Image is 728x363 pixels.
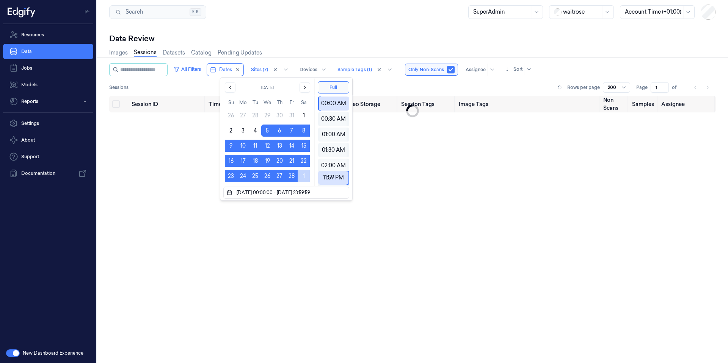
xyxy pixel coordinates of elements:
[3,77,93,92] a: Models
[273,99,286,106] th: Thursday
[318,81,349,93] button: Full
[219,66,232,73] span: Dates
[261,109,273,122] button: Wednesday, January 29th, 2025
[225,140,237,152] button: Sunday, February 9th, 2025, selected
[249,125,261,137] button: Tuesday, February 4th, 2025
[261,125,273,137] button: Wednesday, February 5th, 2025, selected
[261,155,273,167] button: Wednesday, February 19th, 2025, selected
[3,94,93,109] button: Reports
[249,99,261,106] th: Tuesday
[3,149,93,164] a: Support
[122,8,143,16] span: Search
[249,109,261,122] button: Tuesday, January 28th, 2025
[340,96,398,112] th: Video Storage
[273,155,286,167] button: Thursday, February 20th, 2025, selected
[636,84,648,91] span: Page
[109,5,206,19] button: Search⌘K
[408,66,444,73] span: Only Non-Scans
[237,125,249,137] button: Monday, February 3rd, 2025
[320,143,347,157] div: 01:30 AM
[629,96,658,112] th: Samples
[690,82,713,93] nav: pagination
[112,100,120,108] button: Select all
[3,166,93,181] a: Documentation
[225,109,237,122] button: Sunday, January 26th, 2025
[320,171,346,185] div: 11:59 PM
[320,128,347,142] div: 01:00 AM
[225,82,235,93] button: Go to the Previous Month
[273,125,286,137] button: Thursday, February 6th, 2025, selected
[225,125,237,137] button: Sunday, February 2nd, 2025
[237,99,249,106] th: Monday
[261,99,273,106] th: Wednesday
[298,170,310,182] button: Saturday, March 1st, 2025, selected
[3,44,93,59] a: Data
[600,96,629,112] th: Non Scans
[286,99,298,106] th: Friday
[237,109,249,122] button: Monday, January 27th, 2025
[286,109,298,122] button: Friday, January 31st, 2025
[218,49,262,57] a: Pending Updates
[658,96,716,112] th: Assignee
[672,84,684,91] span: of
[298,125,310,137] button: Saturday, February 8th, 2025, selected
[207,64,243,76] button: Dates
[298,99,310,106] th: Saturday
[237,155,249,167] button: Monday, February 17th, 2025, selected
[320,112,347,126] div: 00:30 AM
[286,170,298,182] button: Friday, February 28th, 2025, selected
[249,170,261,182] button: Tuesday, February 25th, 2025, selected
[286,140,298,152] button: Friday, February 14th, 2025, selected
[249,140,261,152] button: Tuesday, February 11th, 2025, selected
[225,170,237,182] button: Sunday, February 23rd, 2025, selected
[81,6,93,18] button: Toggle Navigation
[320,159,347,173] div: 02:00 AM
[225,155,237,167] button: Sunday, February 16th, 2025, selected
[261,140,273,152] button: Wednesday, February 12th, 2025, selected
[129,96,206,112] th: Session ID
[298,109,310,122] button: Saturday, February 1st, 2025
[3,132,93,148] button: About
[134,48,157,57] a: Sessions
[273,109,286,122] button: Thursday, January 30th, 2025
[206,96,282,112] th: Timestamp (Session)
[163,49,185,57] a: Datasets
[3,116,93,131] a: Settings
[567,84,600,91] p: Rows per page
[237,170,249,182] button: Monday, February 24th, 2025, selected
[225,99,310,182] table: February 2025
[261,170,273,182] button: Wednesday, February 26th, 2025, selected
[171,63,204,75] button: All Filters
[398,96,456,112] th: Session Tags
[109,84,129,91] span: Sessions
[286,125,298,137] button: Friday, February 7th, 2025, selected
[298,140,310,152] button: Saturday, February 15th, 2025, selected
[3,61,93,76] a: Jobs
[240,82,295,93] button: [DATE]
[300,82,310,93] button: Go to the Next Month
[235,188,342,197] input: Dates
[109,33,716,44] div: Data Review
[225,99,237,106] th: Sunday
[191,49,212,57] a: Catalog
[321,97,347,111] div: 00:00 AM
[3,27,93,42] a: Resources
[273,140,286,152] button: Thursday, February 13th, 2025, selected
[249,155,261,167] button: Tuesday, February 18th, 2025, selected
[298,155,310,167] button: Saturday, February 22nd, 2025, selected
[237,140,249,152] button: Monday, February 10th, 2025, selected
[456,96,600,112] th: Image Tags
[273,170,286,182] button: Thursday, February 27th, 2025, selected
[286,155,298,167] button: Friday, February 21st, 2025, selected
[109,49,128,57] a: Images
